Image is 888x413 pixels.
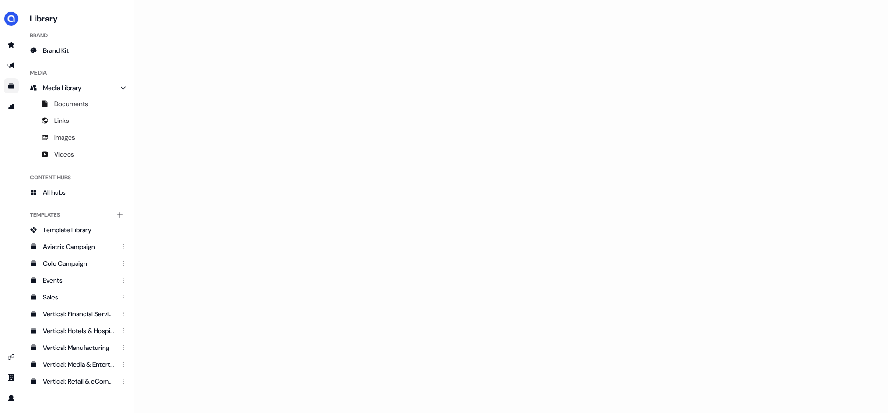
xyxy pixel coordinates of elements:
[4,78,19,93] a: Go to templates
[54,133,75,142] span: Images
[26,290,130,305] a: Sales
[26,28,130,43] div: Brand
[43,292,115,302] div: Sales
[26,222,130,237] a: Template Library
[43,225,91,235] span: Template Library
[43,188,66,197] span: All hubs
[54,99,88,108] span: Documents
[26,147,130,162] a: Videos
[43,377,115,386] div: Vertical: Retail & eCommerce
[4,349,19,364] a: Go to integrations
[4,58,19,73] a: Go to outbound experience
[4,99,19,114] a: Go to attribution
[26,306,130,321] a: Vertical: Financial Services
[26,43,130,58] a: Brand Kit
[43,276,115,285] div: Events
[43,309,115,319] div: Vertical: Financial Services
[43,259,115,268] div: Colo Campaign
[26,65,130,80] div: Media
[43,360,115,369] div: Vertical: Media & Entertainment
[26,130,130,145] a: Images
[26,11,130,24] h3: Library
[26,340,130,355] a: Vertical: Manufacturing
[26,239,130,254] a: Aviatrix Campaign
[54,150,74,159] span: Videos
[4,370,19,385] a: Go to team
[43,242,115,251] div: Aviatrix Campaign
[26,185,130,200] a: All hubs
[4,37,19,52] a: Go to prospects
[26,357,130,372] a: Vertical: Media & Entertainment
[4,391,19,406] a: Go to profile
[43,46,69,55] span: Brand Kit
[26,96,130,111] a: Documents
[26,207,130,222] div: Templates
[54,116,69,125] span: Links
[26,273,130,288] a: Events
[43,343,115,352] div: Vertical: Manufacturing
[43,83,82,93] span: Media Library
[26,170,130,185] div: Content Hubs
[26,374,130,389] a: Vertical: Retail & eCommerce
[26,80,130,95] a: Media Library
[43,326,115,335] div: Vertical: Hotels & Hospitality
[26,323,130,338] a: Vertical: Hotels & Hospitality
[26,113,130,128] a: Links
[26,256,130,271] a: Colo Campaign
